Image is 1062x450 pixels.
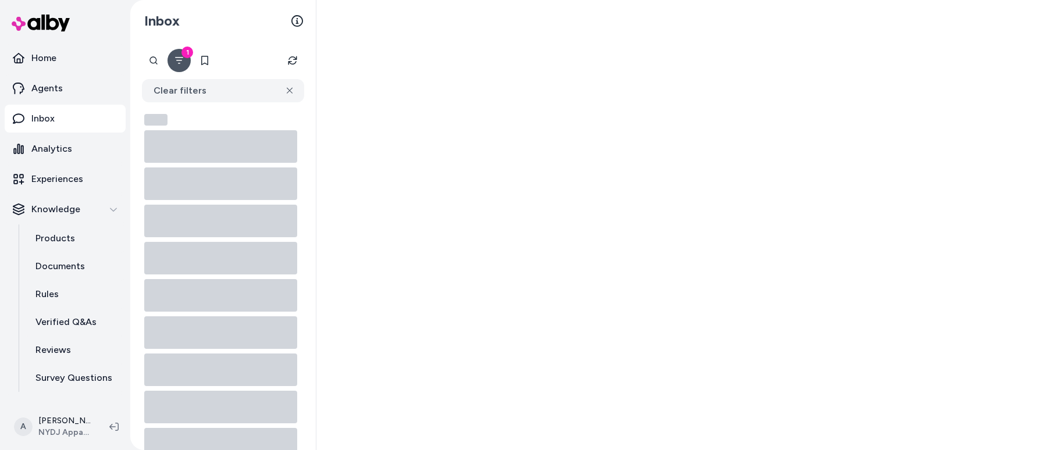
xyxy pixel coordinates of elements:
p: Reviews [35,343,71,357]
p: [PERSON_NAME] [38,415,91,427]
p: Products [35,231,75,245]
a: Experiences [5,165,126,193]
a: Inbox [5,105,126,133]
button: Refresh [281,49,304,72]
p: Verified Q&As [35,315,97,329]
a: Rules [24,280,126,308]
a: Reviews [24,336,126,364]
button: Knowledge [5,195,126,223]
button: Filter [168,49,191,72]
span: NYDJ Apparel [38,427,91,438]
p: Rules [35,287,59,301]
p: Analytics [31,142,72,156]
button: Clear filters [142,79,304,102]
a: Analytics [5,135,126,163]
a: Home [5,44,126,72]
a: Verified Q&As [24,308,126,336]
a: Integrations [5,394,126,422]
h2: Inbox [144,12,180,30]
p: Agents [31,81,63,95]
a: Documents [24,252,126,280]
p: Experiences [31,172,83,186]
a: Products [24,224,126,252]
a: Survey Questions [24,364,126,392]
button: A[PERSON_NAME]NYDJ Apparel [7,408,100,445]
span: A [14,417,33,436]
p: Inbox [31,112,55,126]
p: Documents [35,259,85,273]
p: Knowledge [31,202,80,216]
p: Survey Questions [35,371,112,385]
a: Agents [5,74,126,102]
p: Home [31,51,56,65]
div: 1 [181,47,193,58]
img: alby Logo [12,15,70,31]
